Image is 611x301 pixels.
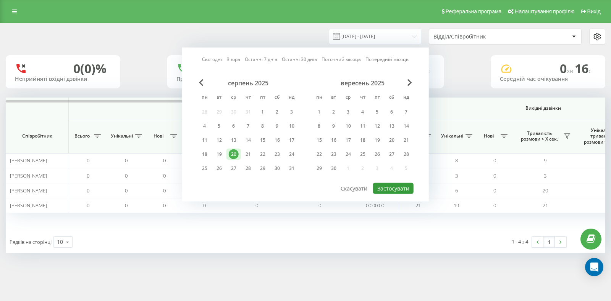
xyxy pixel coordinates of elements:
[284,149,299,160] div: нд 24 серп 2025 р.
[358,135,368,145] div: 18
[560,60,575,77] span: 0
[401,149,411,159] div: 28
[15,76,111,82] div: Неприйняті вхідні дзвінки
[202,56,222,63] a: Сьогодні
[87,172,89,179] span: 0
[312,149,327,160] div: пн 22 вер 2025 р.
[446,8,502,14] span: Реферальна програма
[284,134,299,146] div: нд 17 серп 2025 р.
[385,134,399,146] div: сб 20 вер 2025 р.
[214,149,224,159] div: 19
[272,92,283,104] abbr: субота
[372,92,383,104] abbr: п’ятниця
[479,133,498,139] span: Нові
[328,92,339,104] abbr: вівторок
[213,92,225,104] abbr: вівторок
[87,157,89,164] span: 0
[270,120,284,132] div: сб 9 серп 2025 р.
[226,163,241,174] div: ср 27 серп 2025 р.
[284,120,299,132] div: нд 10 серп 2025 р.
[270,149,284,160] div: сб 23 серп 2025 р.
[272,149,282,159] div: 23
[229,121,239,131] div: 6
[255,106,270,118] div: пт 1 серп 2025 р.
[163,157,166,164] span: 0
[212,163,226,174] div: вт 26 серп 2025 р.
[226,134,241,146] div: ср 13 серп 2025 р.
[329,121,339,131] div: 9
[329,149,339,159] div: 23
[176,76,273,82] div: Прийняті вхідні дзвінки
[287,107,297,117] div: 3
[243,163,253,173] div: 28
[258,135,268,145] div: 15
[567,67,575,75] span: хв
[318,202,321,209] span: 0
[372,149,382,159] div: 26
[111,133,133,139] span: Унікальні
[372,121,382,131] div: 12
[512,238,528,245] div: 1 - 4 з 4
[314,121,324,131] div: 8
[73,133,92,139] span: Всього
[287,121,297,131] div: 10
[399,106,414,118] div: нд 7 вер 2025 р.
[399,120,414,132] div: нд 14 вер 2025 р.
[401,107,411,117] div: 7
[544,172,546,179] span: 3
[241,149,255,160] div: чт 21 серп 2025 р.
[585,258,603,276] div: Open Intercom Messenger
[255,149,270,160] div: пт 22 серп 2025 р.
[214,135,224,145] div: 12
[314,163,324,173] div: 29
[197,120,212,132] div: пн 4 серп 2025 р.
[433,34,525,40] div: Відділ/Співробітник
[372,107,382,117] div: 5
[387,149,397,159] div: 27
[343,107,353,117] div: 3
[329,163,339,173] div: 30
[212,149,226,160] div: вт 19 серп 2025 р.
[312,163,327,174] div: пн 29 вер 2025 р.
[197,163,212,174] div: пн 25 серп 2025 р.
[200,121,210,131] div: 4
[356,134,370,146] div: чт 18 вер 2025 р.
[588,67,592,75] span: c
[163,202,166,209] span: 0
[312,106,327,118] div: пн 1 вер 2025 р.
[327,106,341,118] div: вт 2 вер 2025 р.
[125,187,128,194] span: 0
[226,56,240,63] a: Вчора
[401,135,411,145] div: 21
[270,163,284,174] div: сб 30 серп 2025 р.
[245,56,277,63] a: Останні 7 днів
[399,149,414,160] div: нд 28 вер 2025 р.
[385,120,399,132] div: сб 13 вер 2025 р.
[287,149,297,159] div: 24
[314,107,324,117] div: 1
[125,202,128,209] span: 0
[358,149,368,159] div: 25
[87,187,89,194] span: 0
[357,92,369,104] abbr: четвер
[587,8,601,14] span: Вихід
[343,149,353,159] div: 24
[272,107,282,117] div: 2
[243,149,253,159] div: 21
[455,157,458,164] span: 8
[287,135,297,145] div: 17
[401,92,412,104] abbr: неділя
[284,106,299,118] div: нд 3 серп 2025 р.
[358,107,368,117] div: 4
[455,187,458,194] span: 6
[241,134,255,146] div: чт 14 серп 2025 р.
[517,130,561,142] span: Тривалість розмови > Х сек.
[200,149,210,159] div: 18
[163,187,166,194] span: 0
[493,187,496,194] span: 0
[214,163,224,173] div: 26
[241,163,255,174] div: чт 28 серп 2025 р.
[356,120,370,132] div: чт 11 вер 2025 р.
[543,202,548,209] span: 21
[327,134,341,146] div: вт 16 вер 2025 р.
